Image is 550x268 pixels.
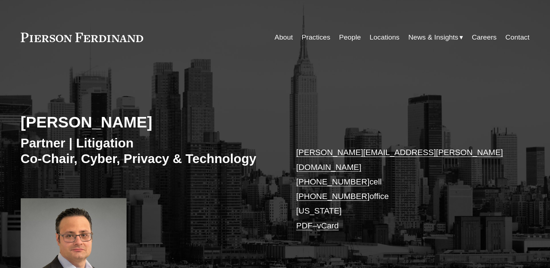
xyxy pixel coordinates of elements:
a: [PERSON_NAME][EMAIL_ADDRESS][PERSON_NAME][DOMAIN_NAME] [296,148,503,171]
a: folder dropdown [408,31,463,44]
span: News & Insights [408,31,458,44]
a: [PHONE_NUMBER] [296,177,370,186]
a: About [274,31,293,44]
p: cell office [US_STATE] – [296,145,508,233]
a: Practices [302,31,330,44]
a: PDF [296,221,313,230]
a: People [339,31,361,44]
a: Locations [370,31,400,44]
h2: [PERSON_NAME] [21,113,275,131]
a: vCard [317,221,339,230]
h3: Partner | Litigation Co-Chair, Cyber, Privacy & Technology [21,135,275,167]
a: Contact [505,31,529,44]
a: Careers [472,31,497,44]
a: [PHONE_NUMBER] [296,192,370,201]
